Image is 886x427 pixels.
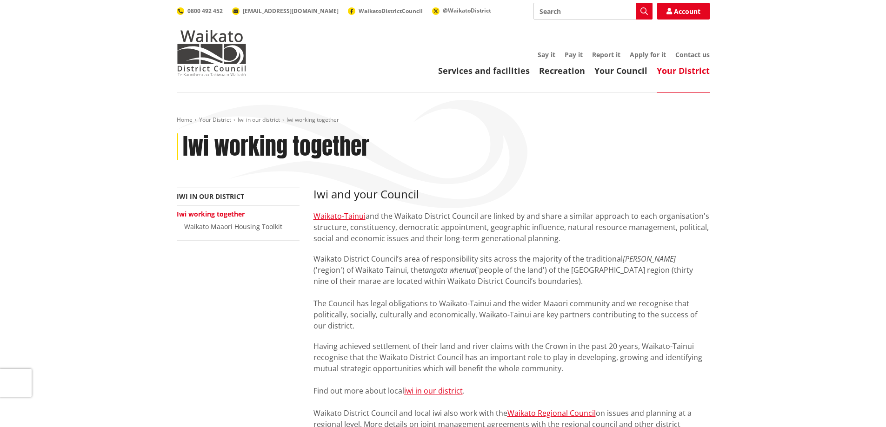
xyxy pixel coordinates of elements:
nav: breadcrumb [177,116,710,124]
img: Waikato District Council - Te Kaunihera aa Takiwaa o Waikato [177,30,246,76]
h1: Iwi working together [183,133,369,160]
a: Recreation [539,65,585,76]
a: iwi in our district [404,386,463,396]
a: Iwi working together [177,210,245,218]
a: 0800 492 452 [177,7,223,15]
span: 0800 492 452 [187,7,223,15]
h3: Iwi and your Council [313,188,710,201]
a: [EMAIL_ADDRESS][DOMAIN_NAME] [232,7,339,15]
em: tangata whenua [422,265,475,275]
span: Find out more about local [313,386,404,396]
a: Pay it [565,50,583,59]
a: Account [657,3,710,20]
a: Waikato Maaori Housing Toolkit [184,222,282,231]
a: @WaikatoDistrict [432,7,491,14]
span: [EMAIL_ADDRESS][DOMAIN_NAME] [243,7,339,15]
p: Waikato District Council’s area of responsibility sits across the majority of the traditional ('r... [313,253,710,331]
a: Say it [538,50,555,59]
a: Waikato-Tainui [313,211,366,221]
a: Iwi in our district [177,192,244,201]
span: and the Waikato District Council are linked by and share a similar approach to each organisation'... [313,211,709,243]
span: Iwi working together [286,116,339,124]
a: Your Council [594,65,647,76]
a: Apply for it [630,50,666,59]
a: Waikato Regional Council [507,408,596,418]
span: @WaikatoDistrict [443,7,491,14]
a: Contact us [675,50,710,59]
a: WaikatoDistrictCouncil [348,7,423,15]
a: Your District [657,65,710,76]
span: WaikatoDistrictCouncil [359,7,423,15]
a: Services and facilities [438,65,530,76]
input: Search input [533,3,653,20]
a: Iwi in our district [238,116,280,124]
a: Home [177,116,193,124]
a: Your District [199,116,231,124]
a: Report it [592,50,620,59]
em: [PERSON_NAME] [623,254,676,264]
